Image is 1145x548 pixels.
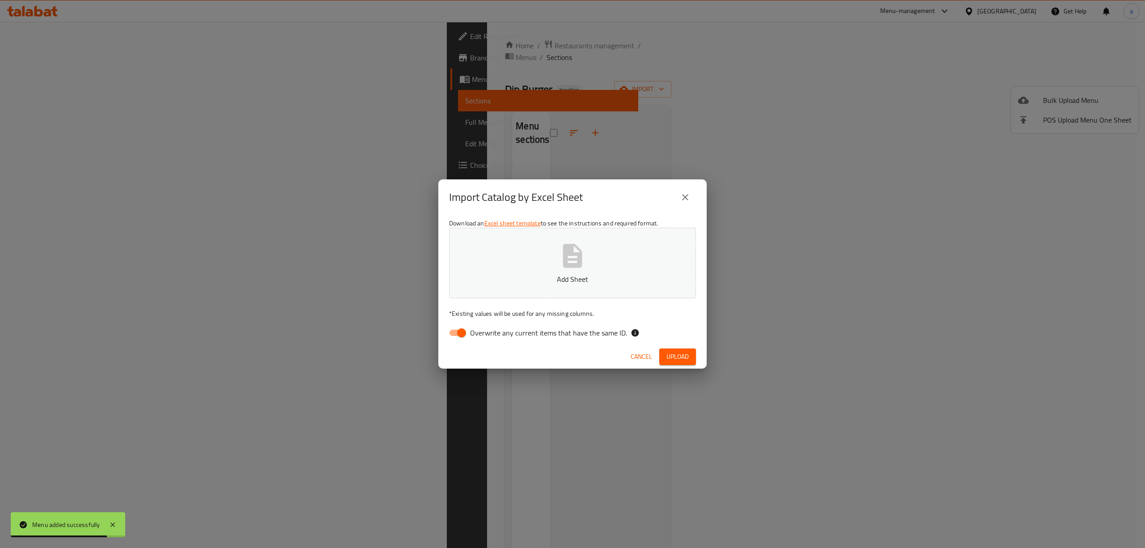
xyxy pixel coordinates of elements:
[463,274,682,285] p: Add Sheet
[32,520,100,530] div: Menu added successfully
[631,351,652,362] span: Cancel
[470,327,627,338] span: Overwrite any current items that have the same ID.
[674,187,696,208] button: close
[449,228,696,298] button: Add Sheet
[666,351,689,362] span: Upload
[438,215,707,345] div: Download an to see the instructions and required format.
[449,309,696,318] p: Existing values will be used for any missing columns.
[449,190,583,204] h2: Import Catalog by Excel Sheet
[484,217,541,229] a: Excel sheet template
[631,328,640,337] svg: If the overwrite option isn't selected, then the items that match an existing ID will be ignored ...
[627,348,656,365] button: Cancel
[659,348,696,365] button: Upload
